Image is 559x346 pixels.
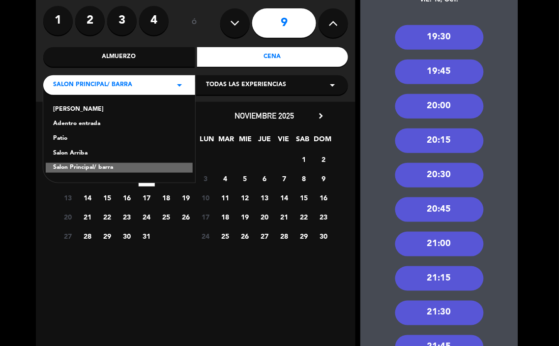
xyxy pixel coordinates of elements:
[395,232,484,256] div: 21:00
[139,209,155,225] span: 24
[43,47,195,67] div: Almuerzo
[395,94,484,119] div: 20:00
[218,133,235,150] span: MAR
[107,6,137,35] label: 3
[119,189,135,206] span: 16
[139,189,155,206] span: 17
[276,209,293,225] span: 21
[296,228,312,244] span: 29
[237,209,253,225] span: 19
[119,209,135,225] span: 23
[158,209,175,225] span: 25
[276,189,293,206] span: 14
[60,189,76,206] span: 13
[235,111,294,121] span: noviembre 2025
[316,151,332,167] span: 2
[237,170,253,187] span: 5
[237,228,253,244] span: 26
[395,128,484,153] div: 20:15
[178,170,194,187] span: 12
[296,189,312,206] span: 15
[178,209,194,225] span: 26
[314,133,330,150] span: DOM
[53,105,185,115] div: [PERSON_NAME]
[158,189,175,206] span: 18
[199,133,215,150] span: LUN
[316,228,332,244] span: 30
[198,170,214,187] span: 3
[276,170,293,187] span: 7
[217,228,234,244] span: 25
[295,133,311,150] span: SAB
[119,170,135,187] span: 9
[395,301,484,325] div: 21:30
[316,170,332,187] span: 9
[158,170,175,187] span: 11
[395,197,484,222] div: 20:45
[395,60,484,84] div: 19:45
[198,228,214,244] span: 24
[43,6,73,35] label: 1
[99,170,116,187] span: 8
[99,228,116,244] span: 29
[174,79,185,91] i: arrow_drop_down
[257,209,273,225] span: 20
[80,209,96,225] span: 21
[206,80,286,90] span: Todas las experiencias
[237,189,253,206] span: 12
[296,151,312,167] span: 1
[99,209,116,225] span: 22
[198,209,214,225] span: 17
[60,209,76,225] span: 20
[296,170,312,187] span: 8
[257,133,273,150] span: JUE
[316,189,332,206] span: 16
[46,163,193,173] div: Salon Principal/ barra
[80,189,96,206] span: 14
[53,80,132,90] span: Salon Principal/ barra
[60,228,76,244] span: 27
[197,47,349,67] div: Cena
[257,170,273,187] span: 6
[217,170,234,187] span: 4
[326,79,338,91] i: arrow_drop_down
[119,228,135,244] span: 30
[257,189,273,206] span: 13
[178,189,194,206] span: 19
[139,6,169,35] label: 4
[53,149,185,158] div: Salon Arriba
[237,133,254,150] span: MIE
[395,266,484,291] div: 21:15
[139,228,155,244] span: 31
[316,209,332,225] span: 23
[296,209,312,225] span: 22
[53,134,185,144] div: Patio
[217,209,234,225] span: 18
[395,163,484,188] div: 20:30
[276,228,293,244] span: 28
[80,228,96,244] span: 28
[80,170,96,187] span: 7
[276,133,292,150] span: VIE
[395,25,484,50] div: 19:30
[99,189,116,206] span: 15
[198,189,214,206] span: 10
[75,6,105,35] label: 2
[217,189,234,206] span: 11
[53,119,185,129] div: Adentro entrada
[178,6,210,40] div: ó
[257,228,273,244] span: 27
[60,170,76,187] span: 6
[316,111,326,121] i: chevron_right
[139,170,155,187] span: 10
